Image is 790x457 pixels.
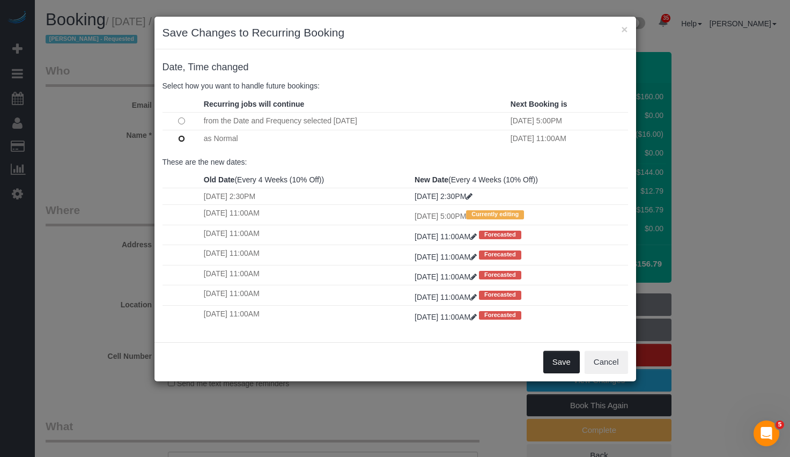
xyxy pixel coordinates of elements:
td: [DATE] 11:00AM [201,305,412,325]
td: [DATE] 5:00PM [508,112,628,130]
strong: New Date [415,175,448,184]
h3: Save Changes to Recurring Booking [163,25,628,41]
h4: changed [163,62,628,73]
th: (Every 4 Weeks (10% Off)) [412,172,627,188]
td: [DATE] 2:30PM [201,188,412,205]
td: [DATE] 11:00AM [201,265,412,285]
td: [DATE] 5:00PM [412,205,627,225]
span: Currently editing [466,210,524,219]
span: 5 [776,421,784,429]
a: [DATE] 11:00AM [415,272,479,281]
th: (Every 4 Weeks (10% Off)) [201,172,412,188]
td: from the Date and Frequency selected [DATE] [201,112,508,130]
strong: Old Date [204,175,235,184]
a: [DATE] 11:00AM [415,293,479,301]
span: Forecasted [479,271,521,279]
button: × [621,24,627,35]
span: Forecasted [479,231,521,239]
span: Forecasted [479,291,521,299]
td: [DATE] 11:00AM [201,225,412,245]
strong: Recurring jobs will continue [204,100,304,108]
a: [DATE] 11:00AM [415,313,479,321]
td: [DATE] 11:00AM [508,130,628,148]
td: as Normal [201,130,508,148]
td: [DATE] 11:00AM [201,245,412,265]
a: [DATE] 2:30PM [415,192,472,201]
iframe: Intercom live chat [754,421,779,446]
a: [DATE] 11:00AM [415,232,479,241]
button: Save [543,351,580,373]
span: Date, Time [163,62,209,72]
td: [DATE] 11:00AM [201,205,412,225]
td: [DATE] 11:00AM [201,285,412,305]
span: Forecasted [479,311,521,320]
p: These are the new dates: [163,157,628,167]
strong: Next Booking is [511,100,567,108]
button: Cancel [585,351,628,373]
a: [DATE] 11:00AM [415,253,479,261]
span: Forecasted [479,250,521,259]
p: Select how you want to handle future bookings: [163,80,628,91]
